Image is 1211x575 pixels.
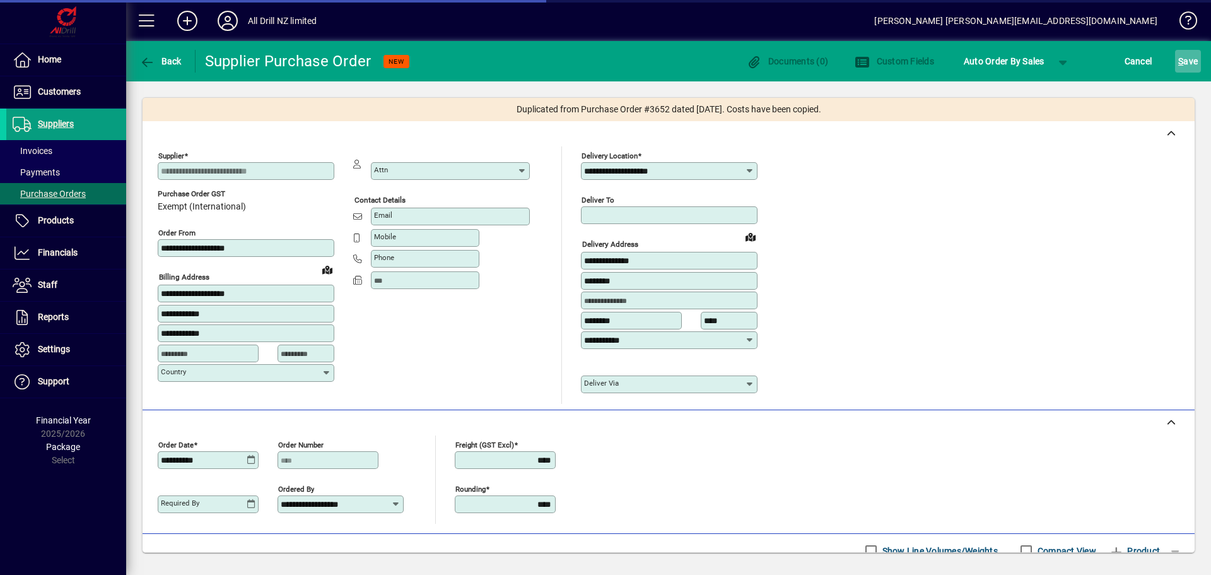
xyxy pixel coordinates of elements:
label: Compact View [1035,545,1096,557]
mat-label: Ordered by [278,484,314,493]
span: Products [38,215,74,225]
button: Auto Order By Sales [957,50,1051,73]
span: Documents (0) [746,56,828,66]
span: Suppliers [38,119,74,129]
div: [PERSON_NAME] [PERSON_NAME][EMAIL_ADDRESS][DOMAIN_NAME] [874,11,1157,31]
span: Product [1109,541,1160,561]
span: Package [46,442,80,452]
button: Profile [208,9,248,32]
button: Documents (0) [743,50,831,73]
span: Home [38,54,61,64]
mat-label: Order from [158,228,196,237]
span: NEW [389,57,404,66]
span: Auto Order By Sales [964,51,1044,71]
a: View on map [740,227,761,247]
a: Payments [6,162,126,183]
button: Product [1103,540,1166,562]
span: Staff [38,280,57,290]
span: Back [139,56,182,66]
span: Payments [13,167,60,177]
mat-label: Freight (GST excl) [455,440,514,449]
mat-label: Order date [158,440,194,449]
button: Back [136,50,185,73]
a: Home [6,44,126,76]
mat-label: Email [374,211,392,220]
mat-label: Required by [161,499,199,507]
button: Add [167,9,208,32]
a: Invoices [6,140,126,162]
a: Financials [6,237,126,269]
div: Supplier Purchase Order [205,51,371,71]
a: Staff [6,270,126,301]
span: Custom Fields [855,56,934,66]
a: Settings [6,334,126,365]
span: S [1178,56,1183,66]
a: Knowledge Base [1170,3,1195,44]
span: Purchase Order GST [158,190,246,198]
span: Duplicated from Purchase Order #3652 dated [DATE]. Costs have been copied. [517,103,821,116]
button: Save [1175,50,1201,73]
label: Show Line Volumes/Weights [880,545,998,557]
button: Custom Fields [851,50,937,73]
mat-label: Deliver via [584,379,619,388]
span: Invoices [13,146,52,156]
span: Purchase Orders [13,189,86,199]
mat-label: Deliver To [582,196,614,205]
mat-label: Order number [278,440,324,449]
span: Support [38,376,69,386]
span: Exempt (International) [158,202,246,212]
mat-label: Delivery Location [582,151,638,160]
a: Support [6,366,126,398]
span: Customers [38,86,81,97]
mat-label: Mobile [374,232,396,241]
span: Cancel [1125,51,1152,71]
div: All Drill NZ limited [248,11,317,31]
mat-label: Supplier [158,151,184,160]
a: Purchase Orders [6,183,126,205]
span: Reports [38,312,69,322]
mat-label: Country [161,367,186,376]
mat-label: Phone [374,253,394,262]
span: Financials [38,247,78,258]
mat-label: Attn [374,165,388,174]
mat-label: Rounding [455,484,486,493]
a: View on map [317,259,337,280]
a: Reports [6,302,126,333]
app-page-header-button: Back [126,50,196,73]
span: ave [1178,51,1198,71]
span: Settings [38,344,70,354]
a: Customers [6,76,126,108]
a: Products [6,205,126,237]
span: Financial Year [36,415,91,425]
button: Cancel [1121,50,1155,73]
